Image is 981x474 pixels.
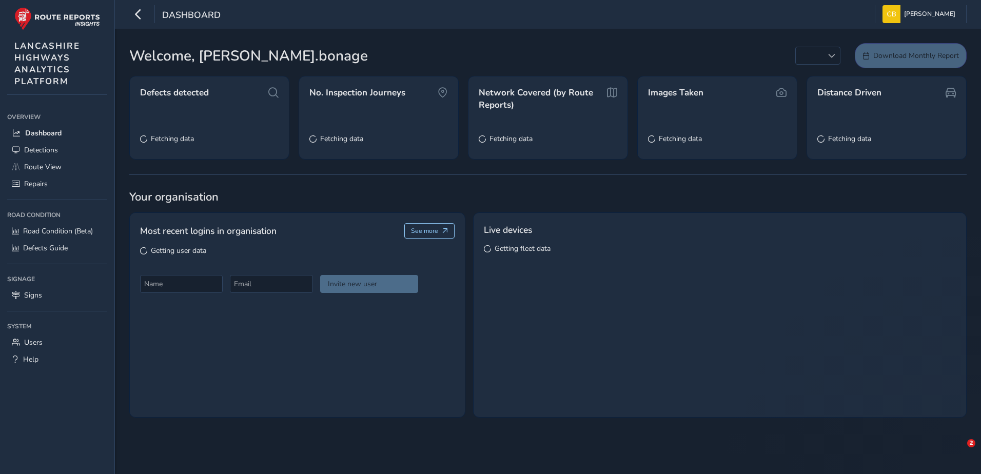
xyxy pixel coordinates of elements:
[882,5,959,23] button: [PERSON_NAME]
[25,128,62,138] span: Dashboard
[489,134,533,144] span: Fetching data
[7,319,107,334] div: System
[7,287,107,304] a: Signs
[7,351,107,368] a: Help
[495,244,551,253] span: Getting fleet data
[129,189,967,205] span: Your organisation
[151,134,194,144] span: Fetching data
[230,275,312,293] input: Email
[23,226,93,236] span: Road Condition (Beta)
[411,227,438,235] span: See more
[7,159,107,175] a: Route View
[7,175,107,192] a: Repairs
[7,125,107,142] a: Dashboard
[946,439,971,464] iframe: Intercom live chat
[24,290,42,300] span: Signs
[7,240,107,256] a: Defects Guide
[659,134,702,144] span: Fetching data
[484,223,532,236] span: Live devices
[967,439,975,447] span: 2
[7,207,107,223] div: Road Condition
[23,243,68,253] span: Defects Guide
[817,87,881,99] span: Distance Driven
[320,134,363,144] span: Fetching data
[14,7,100,30] img: rr logo
[7,271,107,287] div: Signage
[24,338,43,347] span: Users
[14,40,80,87] span: LANCASHIRE HIGHWAYS ANALYTICS PLATFORM
[828,134,871,144] span: Fetching data
[7,334,107,351] a: Users
[140,87,209,99] span: Defects detected
[24,162,62,172] span: Route View
[24,145,58,155] span: Detections
[479,87,603,111] span: Network Covered (by Route Reports)
[882,5,900,23] img: diamond-layout
[7,109,107,125] div: Overview
[162,9,221,23] span: Dashboard
[24,179,48,189] span: Repairs
[309,87,405,99] span: No. Inspection Journeys
[129,45,368,67] span: Welcome, [PERSON_NAME].bonage
[648,87,703,99] span: Images Taken
[904,5,955,23] span: [PERSON_NAME]
[23,354,38,364] span: Help
[151,246,206,255] span: Getting user data
[7,223,107,240] a: Road Condition (Beta)
[7,142,107,159] a: Detections
[404,223,455,239] button: See more
[140,224,277,238] span: Most recent logins in organisation
[140,275,223,293] input: Name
